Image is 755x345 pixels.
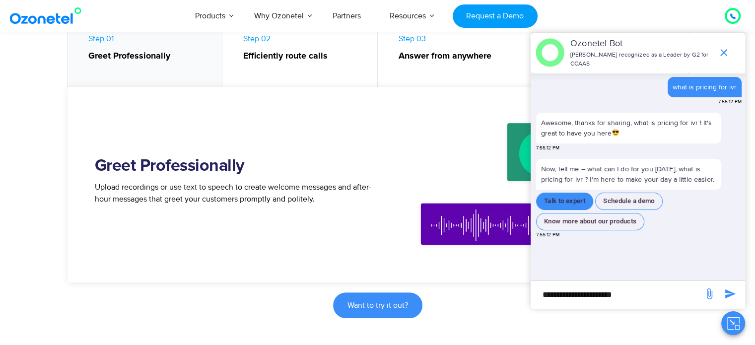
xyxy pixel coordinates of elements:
span: Upload recordings or use text to speech to create welcome messages and after-hour messages that g... [95,182,371,204]
strong: Greet Professionally [88,50,212,63]
button: Close chat [721,311,745,335]
span: send message [720,284,740,304]
p: Ozonetel Bot [570,37,713,51]
p: Now, tell me – what can I do for you [DATE], what is pricing for ivr ? I'm here to make your day ... [536,159,721,190]
div: new-msg-input [536,286,698,304]
p: Awesome, thanks for sharing, what is pricing for ivr ! It's great to have you here [541,118,716,138]
h2: Greet Professionally [95,156,378,176]
span: end chat or minimize [714,43,734,63]
button: Know more about our products [536,213,644,230]
div: what is pricing for ivr [673,82,737,92]
a: Step 01Greet Professionally [68,9,223,92]
span: Want to try it out? [347,301,408,309]
button: Schedule a demo [595,193,663,210]
button: Talk to expert [536,193,593,210]
span: Step 01 [88,34,212,63]
img: 😎 [612,129,619,136]
a: Want to try it out? [333,292,422,318]
span: 7:55:12 PM [536,231,559,239]
span: send message [699,284,719,304]
span: 7:55:12 PM [718,98,742,106]
img: header [536,38,564,67]
span: 7:55:12 PM [536,144,559,152]
a: Request a Demo [453,4,538,28]
p: [PERSON_NAME] recognized as a Leader by G2 for CCAAS [570,51,713,69]
strong: Answer from anywhere [399,50,523,63]
span: Step 02 [243,34,367,63]
strong: Efficiently route calls [243,50,367,63]
a: Step 02Efficiently route calls [222,9,378,92]
a: Step 03Answer from anywhere [378,9,533,92]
